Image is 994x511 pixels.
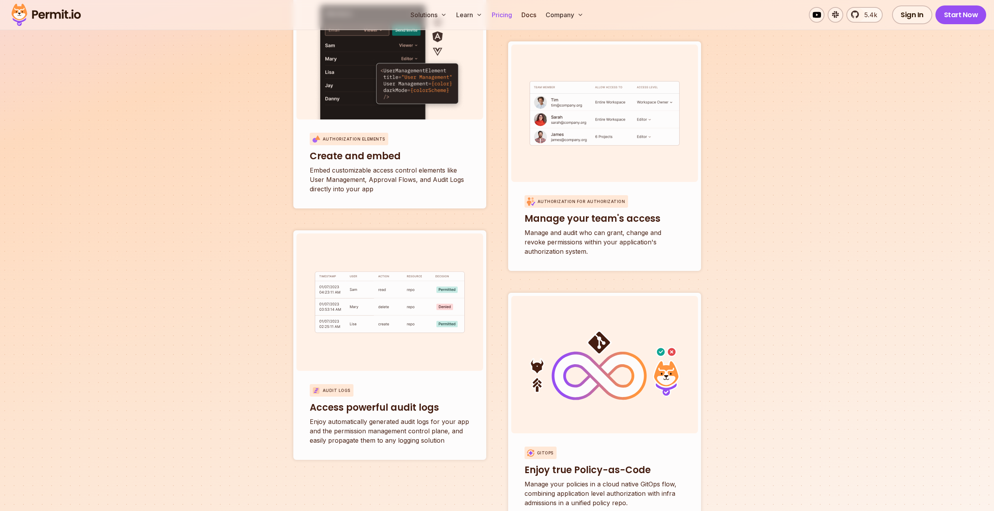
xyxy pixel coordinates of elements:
[892,5,932,24] a: Sign In
[8,2,84,28] img: Permit logo
[489,7,515,23] a: Pricing
[525,228,685,256] p: Manage and audit who can grant, change and revoke permissions within your application's authoriza...
[543,7,587,23] button: Company
[310,150,470,162] h3: Create and embed
[860,10,877,20] span: 5.4k
[525,464,685,476] h3: Enjoy true Policy-as-Code
[525,212,685,225] h3: Manage your team's access
[935,5,987,24] a: Start Now
[508,41,701,271] a: Authorization for AuthorizationManage your team's accessManage and audit who can grant, change an...
[323,136,385,142] p: Authorization Elements
[537,450,553,456] p: Gitops
[310,401,470,414] h3: Access powerful audit logs
[846,7,883,23] a: 5.4k
[537,199,625,205] p: Authorization for Authorization
[525,479,685,507] p: Manage your policies in a cloud native GitOps flow, combining application level authorization wit...
[310,417,470,445] p: Enjoy automatically generated audit logs for your app and the permission management control plane...
[310,166,470,194] p: Embed customizable access control elements like User Management, Approval Flows, and Audit Logs d...
[518,7,539,23] a: Docs
[407,7,450,23] button: Solutions
[293,230,486,460] a: Audit LogsAccess powerful audit logsEnjoy automatically generated audit logs for your app and the...
[453,7,485,23] button: Learn
[323,388,350,393] p: Audit Logs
